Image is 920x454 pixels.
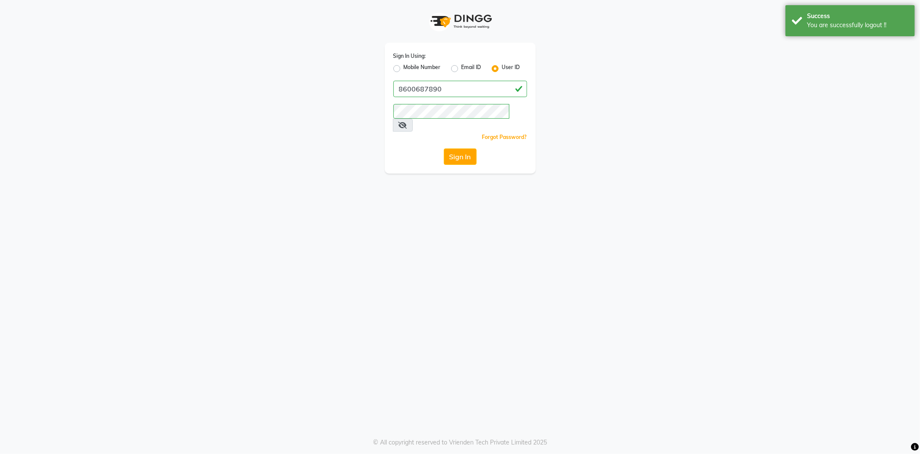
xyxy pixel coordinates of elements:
button: Sign In [444,148,477,165]
img: logo1.svg [426,9,495,34]
label: Email ID [462,63,481,74]
input: Username [393,104,510,119]
label: Sign In Using: [393,52,426,60]
a: Forgot Password? [482,134,527,140]
div: Success [807,12,908,21]
label: Mobile Number [404,63,441,74]
input: Username [393,81,527,97]
label: User ID [502,63,520,74]
div: You are successfully logout !! [807,21,908,30]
